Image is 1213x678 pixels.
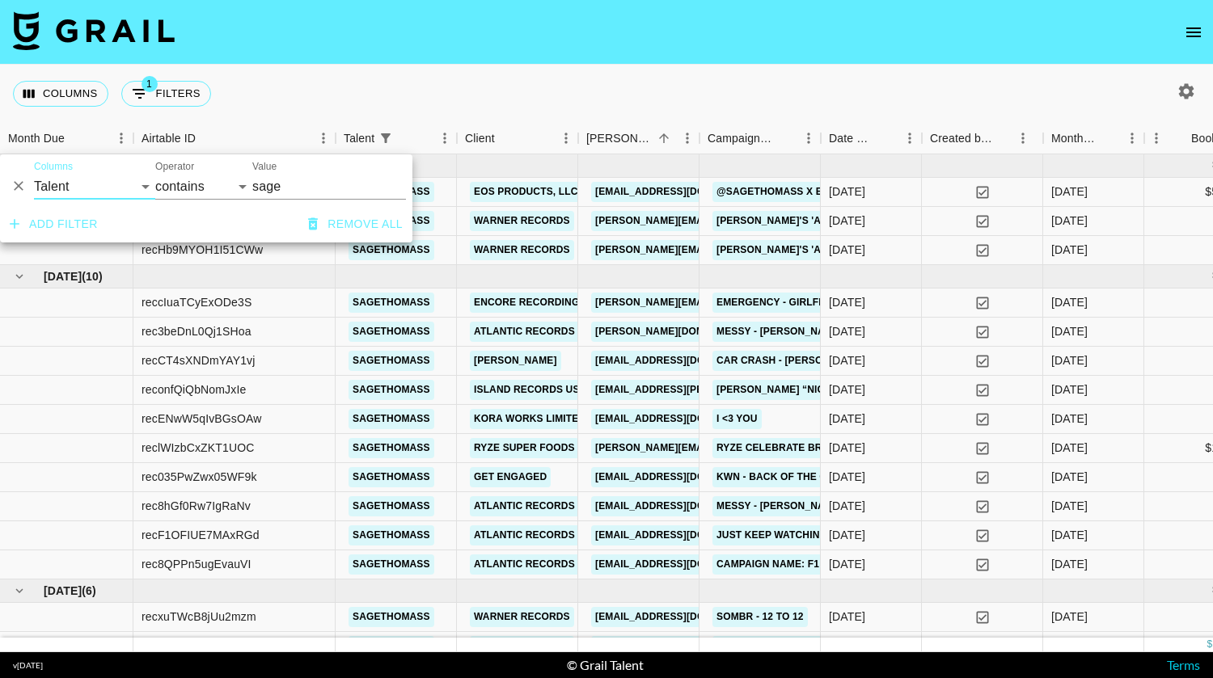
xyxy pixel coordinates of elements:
a: [EMAIL_ADDRESS][DOMAIN_NAME] [591,351,772,371]
button: Show filters [121,81,211,107]
div: recENwW5qIvBGsOAw [142,411,262,427]
div: 5/6/2025 [829,381,865,398]
div: Jun '25 [1051,323,1088,339]
div: Created by Grail Team [930,123,993,154]
button: Select columns [13,81,108,107]
div: 1 active filter [374,127,397,149]
img: Grail Talent [13,11,175,50]
div: Month Due [1051,123,1097,154]
a: [PERSON_NAME][EMAIL_ADDRESS][PERSON_NAME][DOMAIN_NAME] [591,240,938,260]
div: Month Due [8,123,65,154]
a: @sagethomass x eos Shave Anytime Anywhere [712,182,983,202]
button: Sort [774,127,797,149]
div: Airtable ID [133,123,336,154]
div: 15/5/2025 [829,183,865,200]
a: sombr - 12 to 12 [712,607,808,627]
a: [PERSON_NAME][EMAIL_ADDRESS][DOMAIN_NAME] [591,293,855,313]
div: Talent [344,123,374,154]
div: Campaign (Type) [708,123,774,154]
div: recHb9MYOH1I51CWw [142,242,263,258]
div: rec035PwZwx05WF9k [142,469,257,485]
button: Menu [1144,126,1169,150]
a: sagethomass [349,409,434,429]
a: [PERSON_NAME] [470,351,561,371]
button: Menu [554,126,578,150]
a: [EMAIL_ADDRESS][DOMAIN_NAME] [591,182,772,202]
button: Sort [653,127,675,149]
div: May '25 [1051,242,1088,258]
div: recCT4sXNDmYAY1vj [142,352,256,368]
button: Sort [495,127,518,149]
a: [PERSON_NAME] - Need You More [712,636,896,656]
a: Car Crash - [PERSON_NAME] [712,351,872,371]
a: kwn - back of the club [712,467,851,487]
a: Atlantic Records US [470,525,595,545]
button: Menu [1011,126,1035,150]
div: Campaign (Type) [699,123,821,154]
div: May '25 [1051,213,1088,229]
div: $ [1207,638,1212,651]
a: sagethomass [349,496,434,516]
button: open drawer [1177,16,1210,48]
button: Menu [109,126,133,150]
div: Airtable ID [142,123,196,154]
a: Atlantic Records US [470,554,595,575]
input: Filter value [252,174,406,200]
a: sagethomass [349,636,434,656]
div: 13/5/2025 [829,242,865,258]
div: Jun '25 [1051,352,1088,368]
button: Menu [1120,126,1144,150]
a: [EMAIL_ADDRESS][PERSON_NAME][DOMAIN_NAME] [591,380,855,400]
a: [EMAIL_ADDRESS][DOMAIN_NAME] [591,554,772,575]
button: hide children [8,265,31,288]
div: Talent [336,123,457,154]
button: Sort [875,127,898,149]
div: Date Created [821,123,922,154]
div: Client [457,123,578,154]
div: 5/6/2025 [829,498,865,514]
div: Client [465,123,495,154]
div: 20/6/2025 [829,469,865,485]
div: 19/6/2025 [829,411,865,427]
a: sagethomass [349,554,434,575]
a: [PERSON_NAME][EMAIL_ADDRESS][DOMAIN_NAME] [591,438,855,458]
button: Sort [65,127,87,149]
div: rec3beDnL0Qj1SHoa [142,323,251,339]
a: Warner Records [470,240,574,260]
button: Add filter [3,209,104,239]
a: sagethomass [349,438,434,458]
a: sagethomass [349,240,434,260]
a: [EMAIL_ADDRESS][DOMAIN_NAME] [591,467,772,487]
a: I <3 YOU [712,409,762,429]
div: [PERSON_NAME] [586,123,653,154]
div: reclWIzbCxZKT1UOC [142,440,254,456]
a: sagethomass [349,293,434,313]
div: 19/6/2025 [829,352,865,368]
button: Menu [433,126,457,150]
button: Sort [993,127,1016,149]
a: EOS Products, LLC [470,182,582,202]
a: KORA WORKS LIMITED [470,409,590,429]
a: Terms [1167,657,1200,672]
div: Month Due [1043,123,1144,154]
div: recxuTWcB8jUu2mzm [142,609,256,625]
a: Messy - [PERSON_NAME] and [PERSON_NAME] [712,322,957,342]
button: Menu [311,126,336,150]
div: Jun '25 [1051,498,1088,514]
a: sagethomass [349,467,434,487]
button: Remove all [302,209,409,239]
button: Show filters [374,127,397,149]
button: Sort [397,127,420,149]
a: sagethomass [349,525,434,545]
div: Date Created [829,123,875,154]
a: [EMAIL_ADDRESS][DOMAIN_NAME] [591,525,772,545]
div: Jun '25 [1051,294,1088,310]
div: 3/6/2025 [829,294,865,310]
a: Messy - [PERSON_NAME] and [PERSON_NAME] [712,496,957,516]
a: sagethomass [349,351,434,371]
button: Sort [1097,127,1120,149]
button: Sort [196,127,218,149]
div: Jun '25 [1051,411,1088,427]
div: Jun '25 [1051,469,1088,485]
a: Warner Records [470,211,574,231]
